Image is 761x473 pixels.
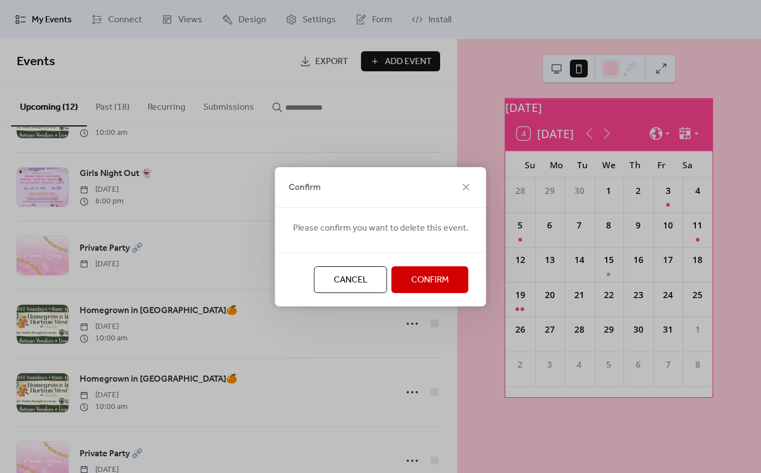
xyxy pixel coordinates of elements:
[392,266,469,293] button: Confirm
[334,274,368,287] span: Cancel
[293,222,469,235] span: Please confirm you want to delete this event.
[314,266,387,293] button: Cancel
[411,274,449,287] span: Confirm
[289,181,321,194] span: Confirm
